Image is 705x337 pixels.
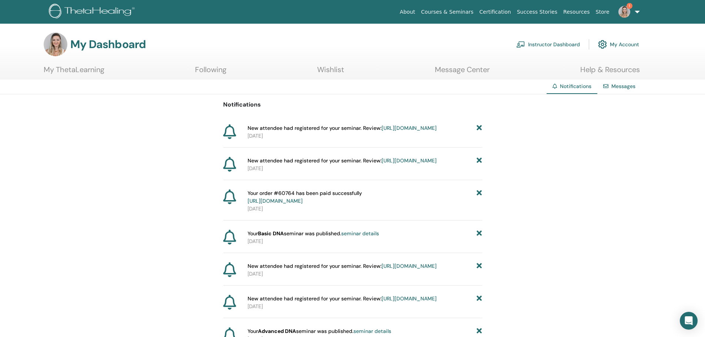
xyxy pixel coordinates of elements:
a: Success Stories [514,5,560,19]
p: [DATE] [248,132,482,140]
a: Courses & Seminars [418,5,477,19]
strong: Advanced DNA [258,328,296,334]
img: default.jpg [618,6,630,18]
a: [URL][DOMAIN_NAME] [248,198,303,204]
span: New attendee had registered for your seminar. Review: [248,295,437,303]
p: [DATE] [248,165,482,172]
span: New attendee had registered for your seminar. Review: [248,124,437,132]
span: 1 [627,3,632,9]
p: [DATE] [248,237,482,245]
a: Message Center [435,65,490,80]
span: Notifications [560,83,591,90]
a: Resources [560,5,593,19]
a: seminar details [353,328,391,334]
img: cog.svg [598,38,607,51]
a: Store [593,5,612,19]
a: Certification [476,5,514,19]
p: [DATE] [248,303,482,310]
div: Open Intercom Messenger [680,312,698,330]
span: New attendee had registered for your seminar. Review: [248,262,437,270]
a: My Account [598,36,639,53]
a: seminar details [341,230,379,237]
span: New attendee had registered for your seminar. Review: [248,157,437,165]
img: chalkboard-teacher.svg [516,41,525,48]
p: [DATE] [248,270,482,278]
a: Messages [611,83,635,90]
a: [URL][DOMAIN_NAME] [382,263,437,269]
a: [URL][DOMAIN_NAME] [382,125,437,131]
a: Help & Resources [580,65,640,80]
p: Notifications [223,100,482,109]
span: Your seminar was published. [248,327,391,335]
a: Following [195,65,226,80]
strong: Basic DNA [258,230,284,237]
img: logo.png [49,4,137,20]
a: Wishlist [317,65,344,80]
img: default.jpg [44,33,67,56]
a: Instructor Dashboard [516,36,580,53]
h3: My Dashboard [70,38,146,51]
a: About [397,5,418,19]
span: Your order #60764 has been paid successfully [248,189,362,205]
p: [DATE] [248,205,482,213]
a: My ThetaLearning [44,65,104,80]
a: [URL][DOMAIN_NAME] [382,295,437,302]
span: Your seminar was published. [248,230,379,237]
a: [URL][DOMAIN_NAME] [382,157,437,164]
